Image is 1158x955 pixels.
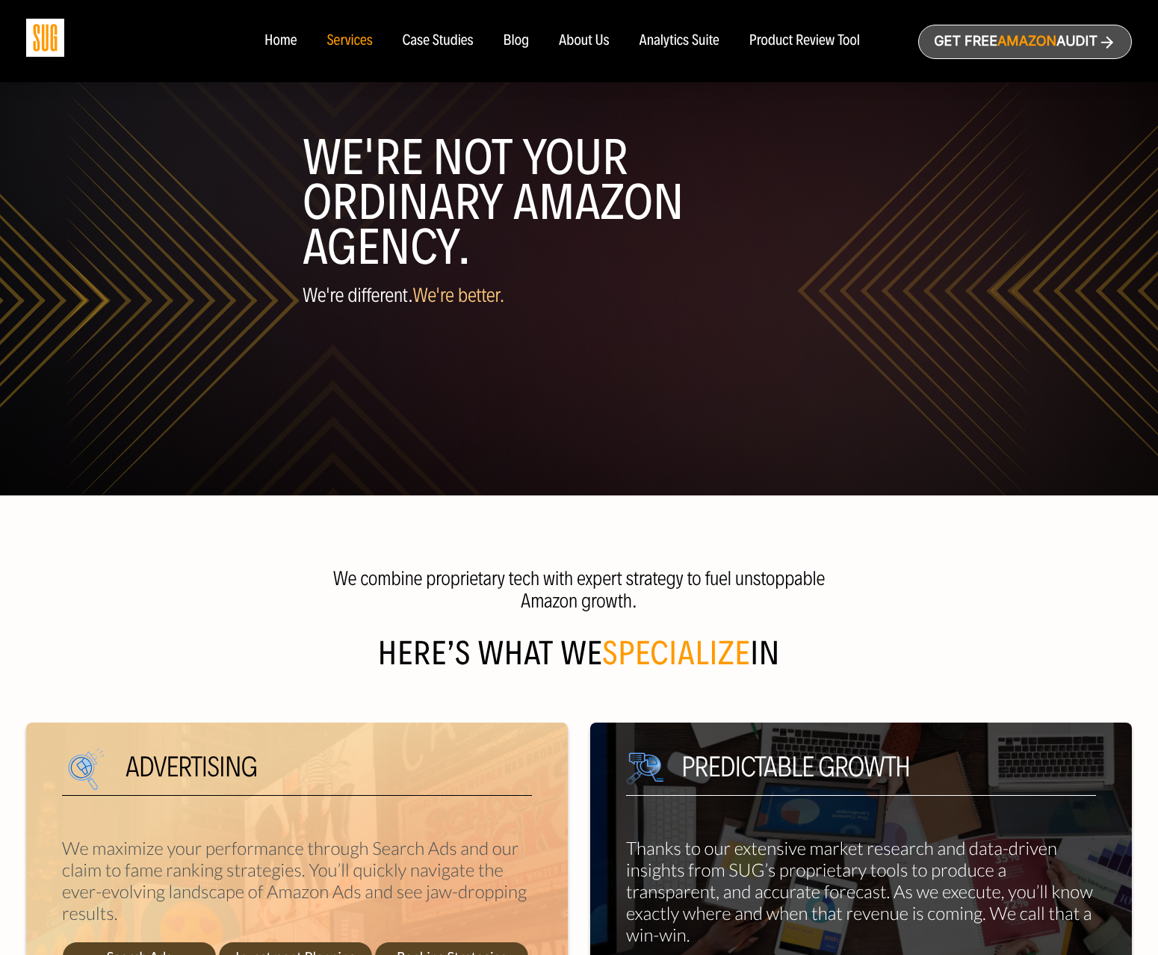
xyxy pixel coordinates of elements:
a: Product Review Tool [749,33,860,49]
span: specialize [602,634,750,673]
p: We maximize your performance through Search Ads and our claim to fame ranking strategies. You’ll ... [62,838,532,924]
h2: Here’s what We in [26,639,1132,687]
img: We are Smart [626,752,663,785]
p: We're different. [303,285,855,306]
img: Sug [26,19,64,57]
a: Home [264,33,297,49]
a: Blog [504,33,530,49]
h1: WE'RE NOT YOUR ORDINARY AMAZON AGENCY. [303,135,855,270]
a: Get freeAmazonAudit [918,25,1132,59]
a: About Us [559,33,610,49]
img: We are Smart [62,741,126,806]
h5: Advertising [62,752,532,796]
p: Thanks to our extensive market research and data-driven insights from SUG’s proprietary tools to ... [626,838,1096,946]
a: Analytics Suite [640,33,719,49]
span: Amazon [997,34,1056,49]
a: Services [326,33,372,49]
a: Case Studies [403,33,474,49]
p: We combine proprietary tech with expert strategy to fuel unstoppable Amazon growth. [314,567,844,612]
span: We're better. [412,283,504,307]
h5: Predictable growth [626,752,1096,796]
